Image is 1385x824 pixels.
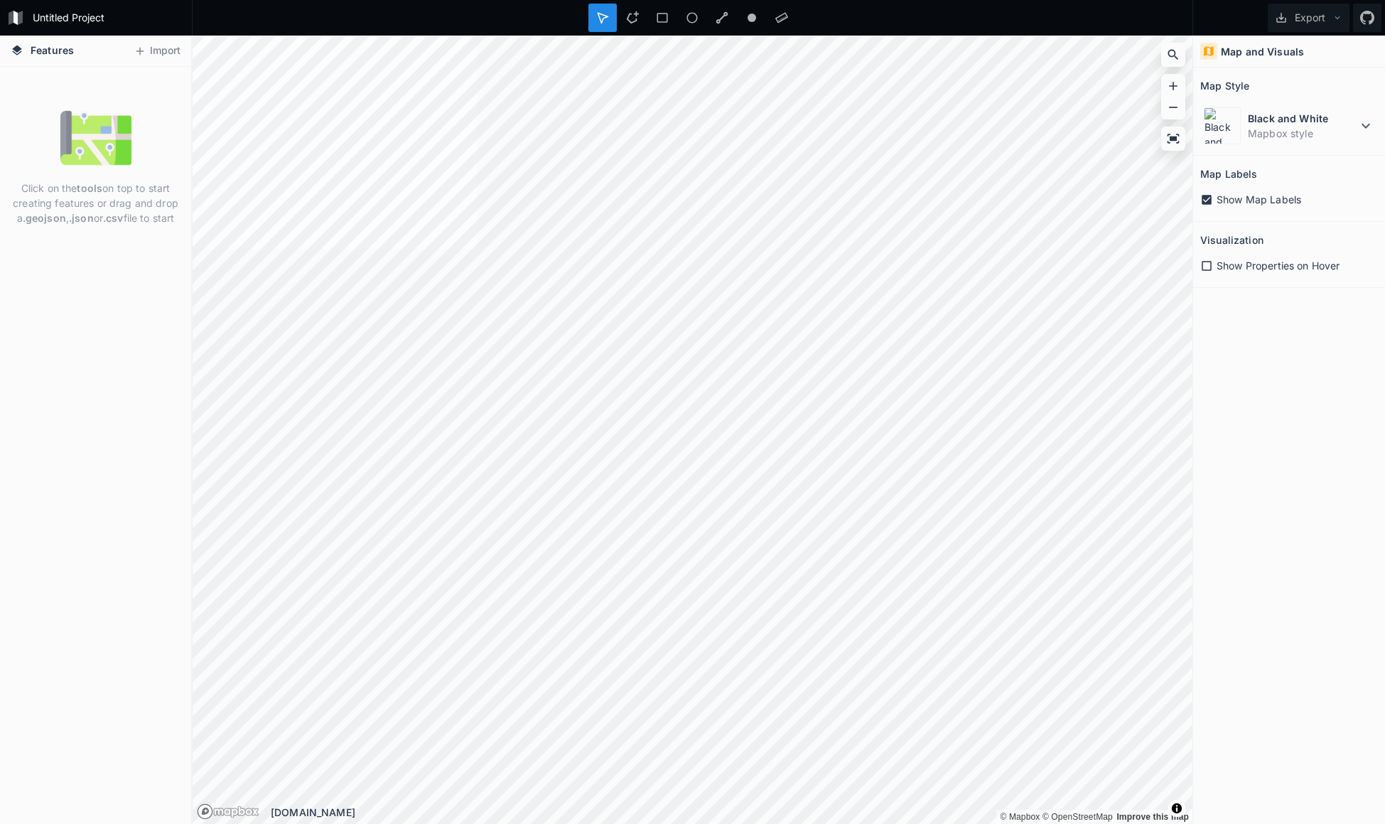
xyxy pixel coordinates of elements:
[1168,800,1185,817] button: Toggle attribution
[271,805,1192,820] div: [DOMAIN_NAME]
[69,212,94,224] strong: .json
[1116,812,1189,822] a: Map feedback
[1248,126,1357,141] dd: Mapbox style
[1000,812,1040,822] a: Mapbox
[1200,229,1263,251] h2: Visualization
[1042,812,1113,822] a: OpenStreetMap
[1204,107,1241,144] img: Black and White
[126,40,188,63] button: Import
[197,803,213,820] a: Mapbox logo
[1200,75,1249,97] h2: Map Style
[1217,192,1301,207] span: Show Map Labels
[1221,44,1304,59] h4: Map and Visuals
[77,182,102,194] strong: tools
[11,181,180,225] p: Click on the on top to start creating features or drag and drop a , or file to start
[1248,111,1357,126] dt: Black and White
[1217,258,1340,273] span: Show Properties on Hover
[1268,4,1349,32] button: Export
[1173,801,1181,816] span: Toggle attribution
[103,212,124,224] strong: .csv
[31,43,74,58] span: Features
[1200,163,1257,185] h2: Map Labels
[23,212,66,224] strong: .geojson
[197,803,259,820] a: Mapbox logo
[60,102,131,173] img: empty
